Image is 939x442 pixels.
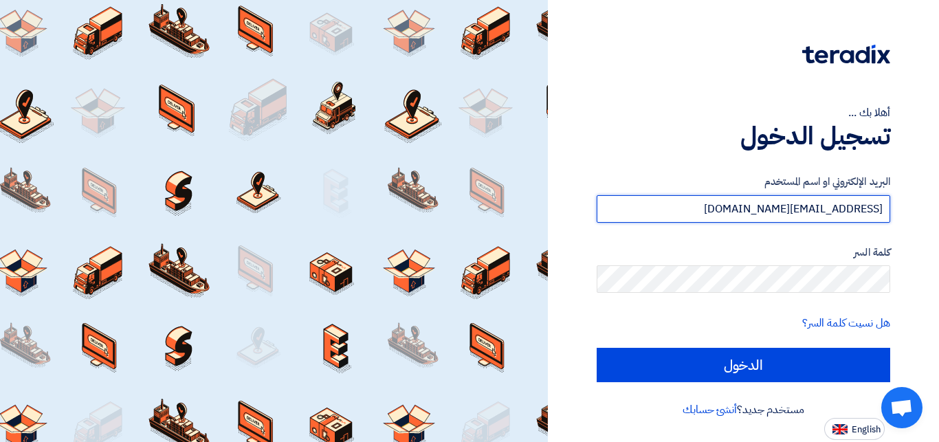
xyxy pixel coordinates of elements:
[832,424,848,434] img: en-US.png
[852,425,881,434] span: English
[597,401,890,418] div: مستخدم جديد؟
[802,315,890,331] a: هل نسيت كلمة السر؟
[683,401,737,418] a: أنشئ حسابك
[597,195,890,223] input: أدخل بريد العمل الإلكتروني او اسم المستخدم الخاص بك ...
[597,121,890,151] h1: تسجيل الدخول
[802,45,890,64] img: Teradix logo
[597,348,890,382] input: الدخول
[597,174,890,190] label: البريد الإلكتروني او اسم المستخدم
[881,387,923,428] div: Open chat
[824,418,885,440] button: English
[597,245,890,261] label: كلمة السر
[597,104,890,121] div: أهلا بك ...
